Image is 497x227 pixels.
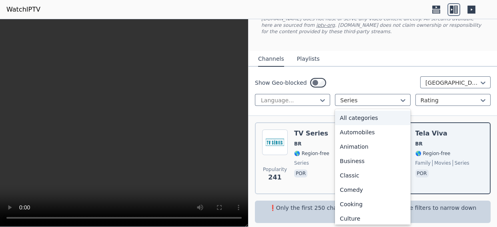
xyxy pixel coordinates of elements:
div: Business [335,154,410,168]
div: Classic [335,168,410,183]
a: iptv-org [316,22,335,28]
span: 241 [268,173,281,182]
a: WatchIPTV [6,5,40,14]
span: BR [415,141,423,147]
div: Automobiles [335,125,410,139]
span: 🌎 Region-free [415,150,451,157]
span: family [415,160,431,166]
p: ❗️Only the first 250 channels are returned, use the filters to narrow down channels. [258,204,487,220]
div: Comedy [335,183,410,197]
div: Cooking [335,197,410,211]
span: movies [432,160,451,166]
div: Culture [335,211,410,226]
img: TV Series [262,129,288,155]
label: Show Geo-blocked [255,79,307,87]
span: 🌎 Region-free [294,150,329,157]
h6: Tela Viva [415,129,469,137]
div: All categories [335,111,410,125]
h6: TV Series [294,129,329,137]
p: [DOMAIN_NAME] does not host or serve any video content directly. All streams available here are s... [261,16,484,35]
button: Channels [258,52,284,67]
span: Popularity [263,166,287,173]
span: series [294,160,309,166]
span: BR [294,141,301,147]
p: por [415,169,429,177]
p: por [294,169,307,177]
span: series [453,160,469,166]
button: Playlists [297,52,320,67]
div: Animation [335,139,410,154]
